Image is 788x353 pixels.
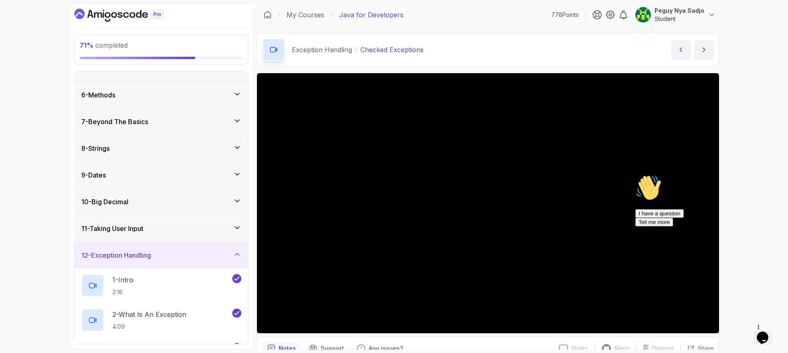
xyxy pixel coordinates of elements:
p: Checked Exceptions [360,45,424,55]
button: Tell me more [3,46,41,55]
button: previous content [671,40,691,60]
img: :wave: [3,3,30,30]
button: 1-Intro2:16 [81,274,241,297]
button: 8-Strings [75,135,248,162]
p: 778 Points [551,11,579,19]
button: 10-Big Decimal [75,189,248,215]
button: 2-What Is An Exception4:09 [81,309,241,332]
span: completed [80,41,128,49]
p: Peguy Nya Sadjo [655,7,704,15]
button: next content [694,40,714,60]
button: 7-Beyond The Basics [75,108,248,135]
a: Dashboard [74,9,183,22]
img: user profile image [635,7,651,23]
button: 12-Exception Handling [75,242,248,268]
button: 11-Taking User Input [75,215,248,242]
h3: 12 - Exception Handling [81,250,151,260]
p: Share [698,344,714,353]
p: 1 - Intro [112,275,133,285]
span: Hi! How can we help? [3,25,81,31]
a: Dashboard [263,11,272,19]
p: 2:16 [112,288,133,296]
p: Designs [652,344,674,353]
p: Exception Handling [292,45,352,55]
p: Slides [571,344,588,353]
p: 4:09 [112,323,186,331]
button: Share [680,344,714,353]
iframe: chat widget [754,320,780,345]
h3: 8 - Strings [81,143,110,153]
p: Support [321,344,344,353]
span: 71 % [80,41,94,49]
button: 6-Methods [75,82,248,108]
p: Student [655,15,704,23]
p: Any issues? [369,344,403,353]
a: My Courses [286,10,324,20]
h3: 10 - Big Decimal [81,197,128,207]
h3: 9 - Dates [81,170,106,180]
h3: 7 - Beyond The Basics [81,117,148,127]
p: Notes [279,344,296,353]
button: user profile imagePeguy Nya SadjoStudent [635,7,716,23]
button: 9-Dates [75,162,248,188]
p: Repo [615,344,630,353]
p: 2 - What Is An Exception [112,309,186,319]
button: I have a question [3,38,52,46]
iframe: 10 - Checked Exceptions [257,73,719,333]
div: 👋Hi! How can we help?I have a questionTell me more [3,3,151,55]
iframe: chat widget [632,171,780,316]
h3: 11 - Taking User Input [81,224,143,233]
h3: 6 - Methods [81,90,115,100]
p: Java for Developers [339,10,403,20]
